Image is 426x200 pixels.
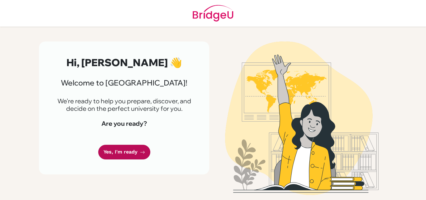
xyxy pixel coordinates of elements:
h4: Are you ready? [54,120,194,127]
p: We're ready to help you prepare, discover, and decide on the perfect university for you. [54,97,194,112]
h2: Hi, [PERSON_NAME] 👋 [54,56,194,68]
h3: Welcome to [GEOGRAPHIC_DATA]! [54,78,194,87]
a: Yes, I'm ready [98,145,150,159]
